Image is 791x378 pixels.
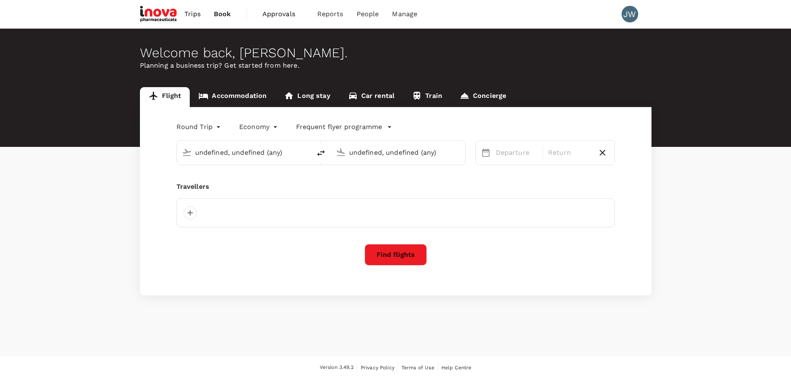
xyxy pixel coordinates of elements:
[548,148,590,158] p: Return
[441,363,472,372] a: Help Centre
[140,5,178,23] img: iNova Pharmaceuticals
[176,182,615,192] div: Travellers
[140,45,651,61] div: Welcome back , [PERSON_NAME] .
[296,122,382,132] p: Frequent flyer programme
[214,9,231,19] span: Book
[190,87,275,107] a: Accommodation
[402,365,434,371] span: Terms of Use
[459,151,461,153] button: Open
[361,363,394,372] a: Privacy Policy
[239,120,279,134] div: Economy
[403,87,451,107] a: Train
[392,9,417,19] span: Manage
[305,151,307,153] button: Open
[451,87,515,107] a: Concierge
[622,6,638,22] div: JW
[361,365,394,371] span: Privacy Policy
[357,9,379,19] span: People
[339,87,404,107] a: Car rental
[176,120,223,134] div: Round Trip
[184,9,201,19] span: Trips
[140,61,651,71] p: Planning a business trip? Get started from here.
[140,87,190,107] a: Flight
[275,87,339,107] a: Long stay
[320,363,354,372] span: Version 3.49.2
[496,148,538,158] p: Departure
[311,143,331,163] button: delete
[441,365,472,371] span: Help Centre
[317,9,343,19] span: Reports
[402,363,434,372] a: Terms of Use
[195,146,294,159] input: Depart from
[296,122,392,132] button: Frequent flyer programme
[349,146,448,159] input: Going to
[262,9,304,19] span: Approvals
[365,244,427,266] button: Find flights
